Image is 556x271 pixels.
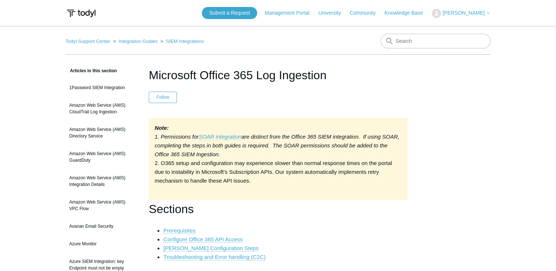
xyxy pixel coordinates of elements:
[66,171,138,191] a: Amazon Web Service (AWS) Integration Details
[119,39,157,44] a: Integration Guides
[163,236,243,243] a: Configure Office 365 API Access
[155,125,168,131] strong: Note:
[432,9,490,18] button: [PERSON_NAME]
[66,81,138,95] a: 1Password SIEM Integration
[166,39,204,44] a: SIEM Integrations
[66,195,138,216] a: Amazon Web Service (AWS) VPC Flow
[149,118,407,200] div: 2. O365 setup and configuration may experience slower than normal response times on the portal du...
[199,133,241,140] a: SOAR integration
[163,254,266,260] a: Troubleshooting and Error handling (C2C)
[66,39,112,44] li: Todyl Support Center
[66,68,117,73] span: Articles in this section
[163,227,196,234] a: Prerequisites
[66,237,138,251] a: Azure Monitor
[159,39,204,44] li: SIEM Integrations
[66,219,138,233] a: Avanan Email Security
[385,9,430,17] a: Knowledge Base
[155,133,399,157] em: are distinct from the Office 365 SIEM integration. If using SOAR, completing the steps in both gu...
[66,122,138,143] a: Amazon Web Service (AWS) Directory Service
[149,92,177,103] button: Follow Article
[265,9,317,17] a: Management Portal
[112,39,159,44] li: Integration Guides
[66,147,138,167] a: Amazon Web Service (AWS) GuardDuty
[163,245,258,252] a: [PERSON_NAME] Configuration Steps
[318,9,348,17] a: University
[66,39,110,44] a: Todyl Support Center
[149,66,407,84] h1: Microsoft Office 365 Log Ingestion
[350,9,383,17] a: Community
[155,133,199,140] em: 1. Permissions for
[66,98,138,119] a: Amazon Web Service (AWS) CloudTrail Log Ingestion
[442,10,485,16] span: [PERSON_NAME]
[149,200,407,219] h1: Sections
[202,7,257,19] a: Submit a Request
[381,34,490,48] input: Search
[66,7,97,20] img: Todyl Support Center Help Center home page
